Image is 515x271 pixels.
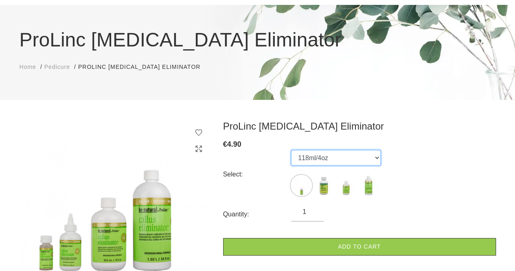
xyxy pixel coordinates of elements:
span: € [223,140,227,148]
h3: ProLinc [MEDICAL_DATA] Eliminator [223,120,496,132]
a: Home [20,63,36,71]
span: 4.90 [227,140,241,148]
div: Quantity: [223,208,291,221]
div: Select: [223,168,291,181]
a: Add to cart [223,238,496,256]
span: Home [20,64,36,70]
img: ... [313,175,334,196]
a: Pedicure [44,63,70,71]
img: ... [336,175,356,196]
li: ProLinc [MEDICAL_DATA] Eliminator [78,63,208,71]
span: Pedicure [44,64,70,70]
h1: ProLinc [MEDICAL_DATA] Eliminator [20,25,496,55]
img: ... [358,175,379,196]
img: ... [291,175,311,196]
